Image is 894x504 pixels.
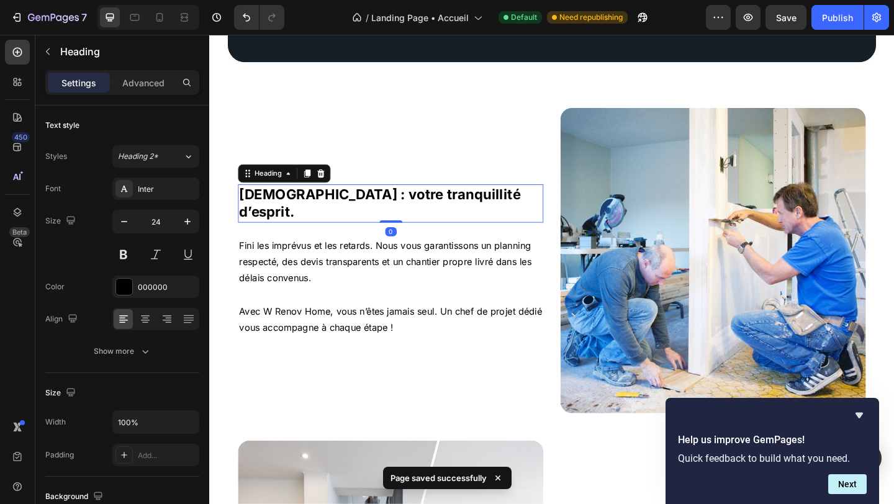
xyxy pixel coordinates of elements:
div: Add... [138,450,196,461]
p: Quick feedback to build what you need. [678,452,867,464]
div: 450 [12,132,30,142]
p: Page saved successfully [391,472,487,484]
span: Heading 2* [118,151,158,162]
div: Beta [9,227,30,237]
div: Align [45,311,80,328]
div: Width [45,416,66,428]
p: Settings [61,76,96,89]
span: / [366,11,369,24]
span: Default [511,12,537,23]
button: Hide survey [852,408,867,423]
button: 7 [5,5,93,30]
button: Next question [828,474,867,494]
input: Auto [113,411,199,433]
button: Save [765,5,806,30]
span: Landing Page • Accueil [371,11,469,24]
img: gempages_585381241872712509-9d38cb46-0384-4d4a-b61f-0f3e4d1ef010.jpg [382,79,714,412]
h2: Help us improve GemPages! [678,433,867,448]
div: Color [45,281,65,292]
div: Undo/Redo [234,5,284,30]
div: Publish [822,11,853,24]
p: 7 [81,10,87,25]
span: Save [776,12,797,23]
button: Publish [811,5,864,30]
div: Size [45,213,78,230]
button: Show more [45,340,199,362]
div: Padding [45,449,74,461]
button: Heading 2* [112,145,199,168]
div: Show more [94,345,151,358]
div: Font [45,183,61,194]
p: Advanced [122,76,165,89]
p: Heading [60,44,194,59]
div: Help us improve GemPages! [678,408,867,494]
div: Styles [45,151,67,162]
div: Text style [45,120,79,131]
iframe: To enrich screen reader interactions, please activate Accessibility in Grammarly extension settings [209,35,894,504]
div: 000000 [138,282,196,293]
div: Size [45,385,78,402]
div: Inter [138,184,196,195]
span: Need republishing [559,12,623,23]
